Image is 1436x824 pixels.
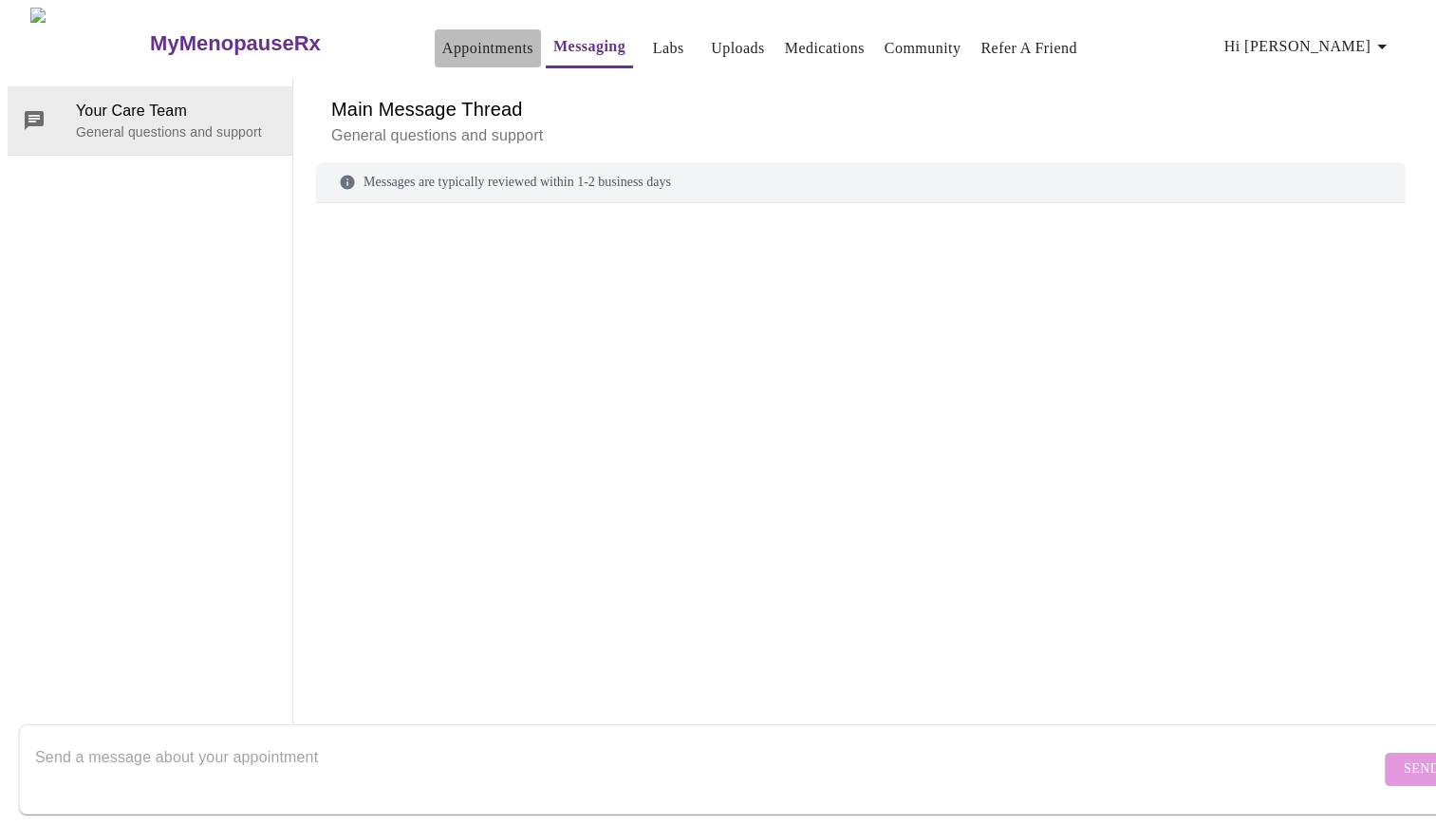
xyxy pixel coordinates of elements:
div: Messages are typically reviewed within 1-2 business days [316,162,1406,203]
a: Refer a Friend [980,35,1077,62]
a: Labs [653,35,684,62]
button: Hi [PERSON_NAME] [1217,28,1401,66]
button: Messaging [546,28,633,68]
button: Appointments [435,29,541,67]
a: Uploads [711,35,765,62]
span: Your Care Team [76,100,277,122]
a: Community [885,35,961,62]
button: Refer a Friend [973,29,1085,67]
div: Your Care TeamGeneral questions and support [8,86,292,155]
span: Hi [PERSON_NAME] [1224,33,1393,60]
a: MyMenopauseRx [148,10,397,77]
button: Medications [777,29,872,67]
a: Messaging [553,33,625,60]
img: MyMenopauseRx Logo [30,8,148,79]
h6: Main Message Thread [331,94,1390,124]
p: General questions and support [331,124,1390,147]
h3: MyMenopauseRx [150,31,321,56]
button: Uploads [703,29,773,67]
p: General questions and support [76,122,277,141]
a: Appointments [442,35,533,62]
a: Medications [785,35,865,62]
textarea: Send a message about your appointment [35,739,1380,799]
button: Labs [638,29,699,67]
button: Community [877,29,969,67]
